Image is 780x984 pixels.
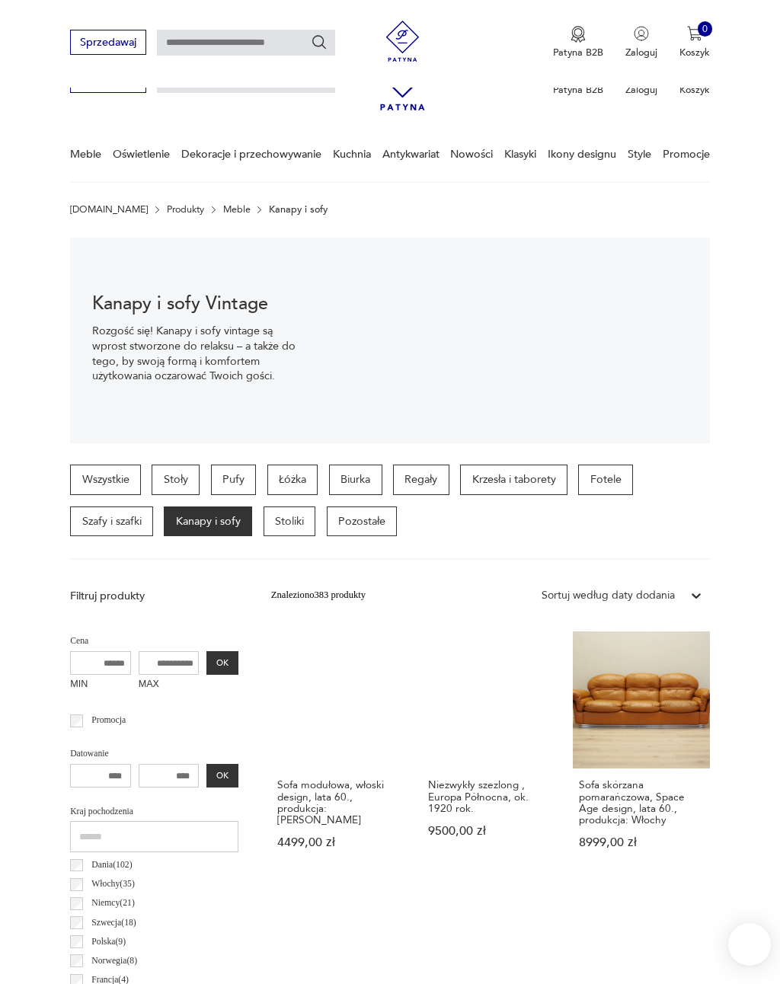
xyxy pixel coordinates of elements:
div: Znaleziono 383 produkty [271,588,366,603]
a: Dekoracje i przechowywanie [181,128,321,181]
a: Oświetlenie [113,128,170,181]
a: Łóżka [267,465,318,495]
h3: Sofa skórzana pomarańczowa, Space Age design, lata 60., produkcja: Włochy [579,779,704,826]
p: Dania ( 102 ) [91,858,132,873]
label: MAX [139,675,200,696]
a: Sofa modułowa, włoski design, lata 60., produkcja: WłochySofa modułowa, włoski design, lata 60., ... [271,631,408,875]
a: Promocje [663,128,710,181]
p: 8999,00 zł [579,837,704,848]
button: 0Koszyk [679,26,710,59]
a: Szafy i szafki [70,506,153,537]
h3: Niezwykły szezlong , Europa Północna, ok. 1920 rok. [428,779,553,814]
p: 9500,00 zł [428,826,553,837]
a: Wszystkie [70,465,141,495]
button: OK [206,651,238,676]
img: Patyna - sklep z meblami i dekoracjami vintage [377,21,428,62]
button: Szukaj [311,34,328,50]
button: Patyna B2B [553,26,603,59]
p: Cena [70,634,238,649]
a: Kuchnia [333,128,371,181]
a: Nowości [450,128,493,181]
a: Ikona medaluPatyna B2B [553,26,603,59]
p: Włochy ( 35 ) [91,877,135,892]
a: Niezwykły szezlong , Europa Północna, ok. 1920 rok.Niezwykły szezlong , Europa Północna, ok. 1920... [422,631,559,875]
p: Patyna B2B [553,46,603,59]
button: Zaloguj [625,26,657,59]
p: Zaloguj [625,46,657,59]
p: Patyna B2B [553,83,603,97]
a: Biurka [329,465,382,495]
a: Pozostałe [327,506,398,537]
p: Filtruj produkty [70,589,238,604]
a: Kanapy i sofy [164,506,252,537]
p: Norwegia ( 8 ) [91,954,137,969]
img: Ikona koszyka [687,26,702,41]
img: Ikona medalu [571,26,586,43]
a: Krzesła i taborety [460,465,567,495]
a: Style [628,128,651,181]
p: Kanapy i sofy [269,204,328,215]
p: Szwecja ( 18 ) [91,915,136,931]
a: [DOMAIN_NAME] [70,204,148,215]
a: Antykwariat [382,128,440,181]
div: 0 [698,21,713,37]
label: MIN [70,675,131,696]
iframe: Smartsupp widget button [728,923,771,966]
a: Stoły [152,465,200,495]
p: Rozgość się! Kanapy i sofy vintage są wprost stworzone do relaksu – a także do tego, by swoją for... [92,324,304,384]
a: Ikony designu [548,128,616,181]
h3: Sofa modułowa, włoski design, lata 60., produkcja: [PERSON_NAME] [277,779,402,826]
a: Meble [223,204,251,215]
a: Stoliki [264,506,316,537]
p: Koszyk [679,83,710,97]
p: Polska ( 9 ) [91,934,126,950]
img: 4dcd11543b3b691785adeaf032051535.jpg [326,238,710,443]
p: Niemcy ( 21 ) [91,896,135,911]
p: Zaloguj [625,83,657,97]
p: Datowanie [70,746,238,762]
button: OK [206,764,238,788]
img: Ikonka użytkownika [634,26,649,41]
a: Pufy [211,465,257,495]
h1: Kanapy i sofy Vintage [92,296,304,313]
a: Produkty [167,204,204,215]
div: Sortuj według daty dodania [542,588,675,603]
a: Klasyki [504,128,536,181]
p: Kraj pochodzenia [70,804,238,819]
a: Sprzedawaj [70,39,145,48]
p: 4499,00 zł [277,837,402,848]
a: Regały [393,465,449,495]
a: Fotele [578,465,633,495]
a: Meble [70,128,101,181]
p: Koszyk [679,46,710,59]
button: Sprzedawaj [70,30,145,55]
p: Promocja [91,713,126,728]
a: Sofa skórzana pomarańczowa, Space Age design, lata 60., produkcja: WłochySofa skórzana pomarańczo... [573,631,710,875]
